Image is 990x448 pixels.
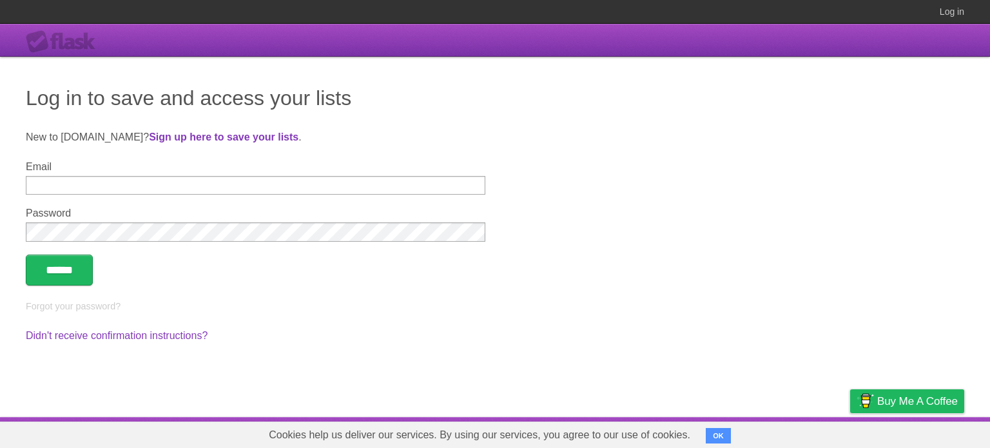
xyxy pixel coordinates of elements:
[883,420,964,445] a: Suggest a feature
[26,161,485,173] label: Email
[26,330,208,341] a: Didn't receive confirmation instructions?
[679,420,706,445] a: About
[26,301,121,311] a: Forgot your password?
[26,130,964,145] p: New to [DOMAIN_NAME]? .
[149,131,298,142] a: Sign up here to save your lists
[850,389,964,413] a: Buy me a coffee
[706,428,731,443] button: OK
[26,208,485,219] label: Password
[833,420,867,445] a: Privacy
[857,390,874,412] img: Buy me a coffee
[877,390,958,413] span: Buy me a coffee
[256,422,703,448] span: Cookies help us deliver our services. By using our services, you agree to our use of cookies.
[721,420,773,445] a: Developers
[26,30,103,54] div: Flask
[26,83,964,113] h1: Log in to save and access your lists
[790,420,818,445] a: Terms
